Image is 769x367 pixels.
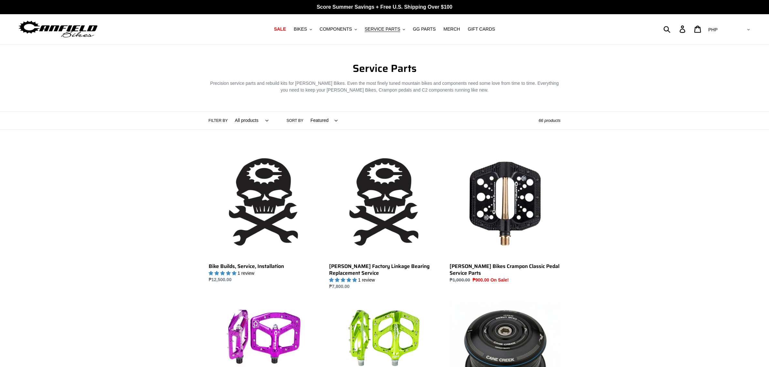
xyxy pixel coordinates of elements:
[209,80,561,94] p: Precision service parts and rebuild kits for [PERSON_NAME] Bikes. Even the most finely tuned moun...
[274,26,286,32] span: SALE
[464,25,498,34] a: GIFT CARDS
[539,118,561,123] span: 66 products
[413,26,436,32] span: GG PARTS
[271,25,289,34] a: SALE
[365,26,400,32] span: SERVICE PARTS
[209,118,228,124] label: Filter by
[353,60,417,76] span: Service Parts
[286,118,303,124] label: Sort by
[667,22,683,36] input: Search
[440,25,463,34] a: MERCH
[290,25,315,34] button: BIKES
[320,26,352,32] span: COMPONENTS
[294,26,307,32] span: BIKES
[361,25,408,34] button: SERVICE PARTS
[410,25,439,34] a: GG PARTS
[443,26,460,32] span: MERCH
[317,25,360,34] button: COMPONENTS
[18,19,99,39] img: Canfield Bikes
[468,26,495,32] span: GIFT CARDS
